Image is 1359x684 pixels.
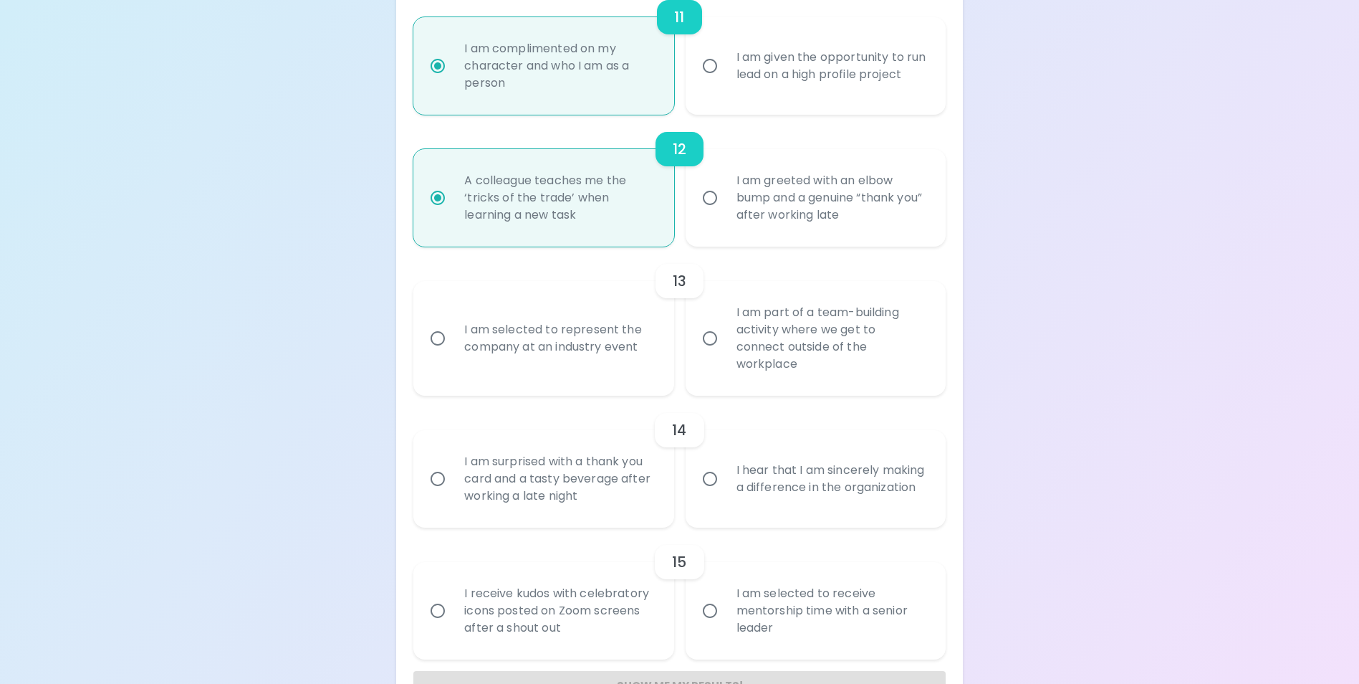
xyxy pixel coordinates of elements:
[725,155,938,241] div: I am greeted with an elbow bump and a genuine “thank you” after working late
[453,23,666,109] div: I am complimented on my character and who I am as a person
[453,155,666,241] div: A colleague teaches me the ‘tricks of the trade’ when learning a new task
[725,287,938,390] div: I am part of a team-building activity where we get to connect outside of the workplace
[453,304,666,373] div: I am selected to represent the company at an industry event
[673,270,686,293] h6: 13
[453,568,666,654] div: I receive kudos with celebratory icons posted on Zoom screens after a shout out
[725,445,938,513] div: I hear that I am sincerely making a difference in the organization
[725,568,938,654] div: I am selected to receive mentorship time with a senior leader
[413,115,945,247] div: choice-group-check
[413,396,945,528] div: choice-group-check
[725,32,938,100] div: I am given the opportunity to run lead on a high profile project
[413,247,945,396] div: choice-group-check
[674,6,684,29] h6: 11
[453,436,666,522] div: I am surprised with a thank you card and a tasty beverage after working a late night
[672,419,686,442] h6: 14
[673,138,686,161] h6: 12
[413,528,945,660] div: choice-group-check
[672,551,686,574] h6: 15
